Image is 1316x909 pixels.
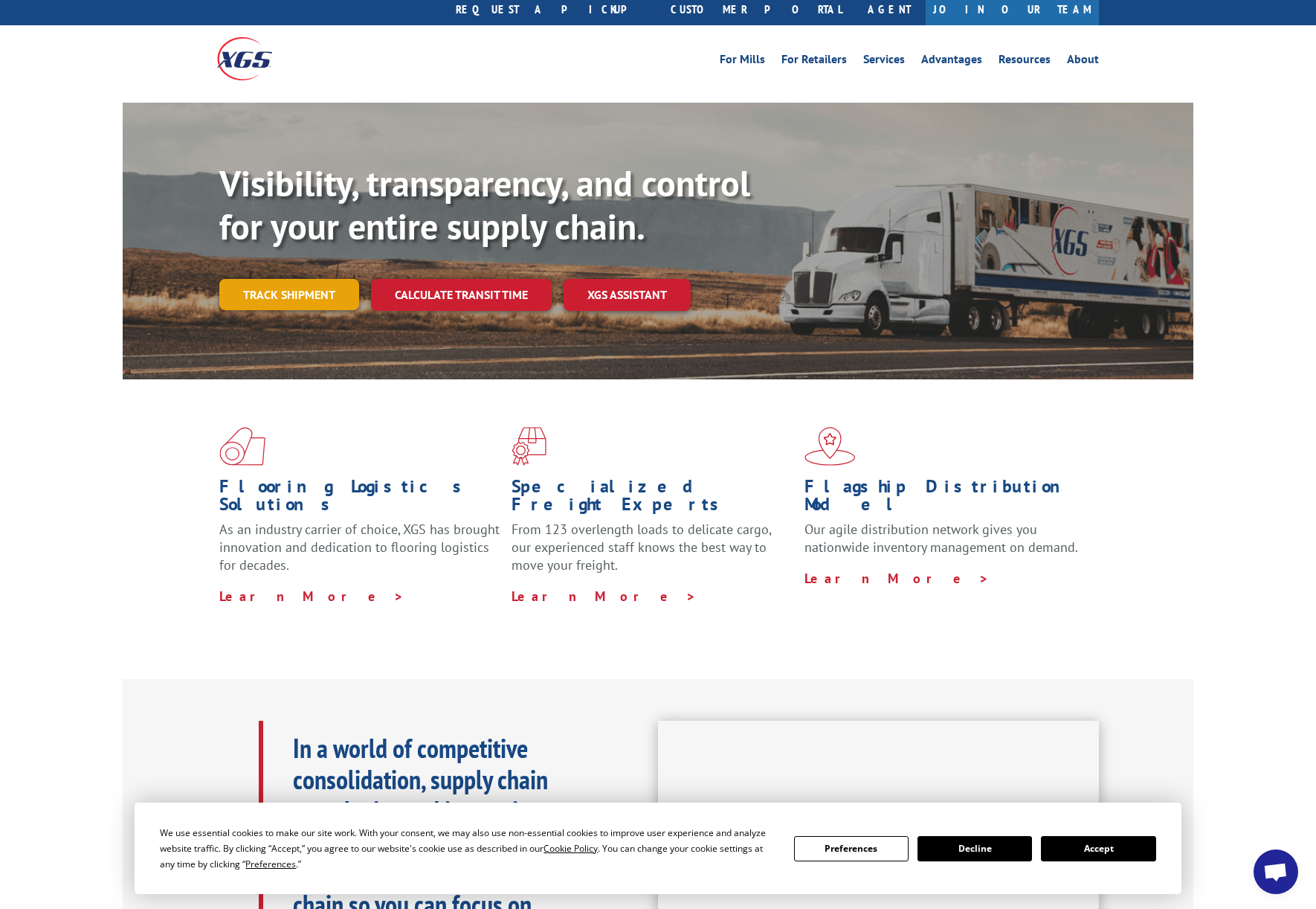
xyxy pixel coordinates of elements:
img: xgs-icon-flagship-distribution-model-red [804,427,856,466]
button: Preferences [794,836,909,861]
p: From 123 overlength loads to delicate cargo, our experienced staff knows the best way to move you... [512,521,793,587]
h1: Specialized Freight Experts [512,478,793,521]
b: Visibility, transparency, and control for your entire supply chain. [219,160,750,249]
span: As an industry carrier of choice, XGS has brought innovation and dedication to flooring logistics... [219,521,500,574]
a: Learn More > [804,570,990,587]
div: Cookie Consent Prompt [135,803,1181,894]
img: xgs-icon-focused-on-flooring-red [512,427,546,466]
h1: Flooring Logistics Solutions [219,478,500,521]
span: Cookie Policy [544,842,598,855]
button: Accept [1041,836,1155,861]
a: About [1067,54,1099,70]
a: For Retailers [781,54,847,70]
a: For Mills [720,54,765,70]
a: Services [863,54,905,70]
a: Track shipment [219,279,359,310]
a: XGS ASSISTANT [564,279,691,311]
a: Open chat [1254,849,1298,894]
button: Decline [917,836,1032,861]
a: Learn More > [512,588,697,605]
span: Our agile distribution network gives you nationwide inventory management on demand. [804,521,1078,556]
a: Advantages [921,54,982,70]
a: Resources [999,54,1051,70]
a: Learn More > [219,588,404,605]
a: Calculate transit time [371,279,552,311]
h1: Flagship Distribution Model [804,478,1086,521]
img: xgs-icon-total-supply-chain-intelligence-red [219,427,265,466]
span: Preferences [245,858,296,870]
div: We use essential cookies to make our site work. With your consent, we may also use non-essential ... [160,825,775,872]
